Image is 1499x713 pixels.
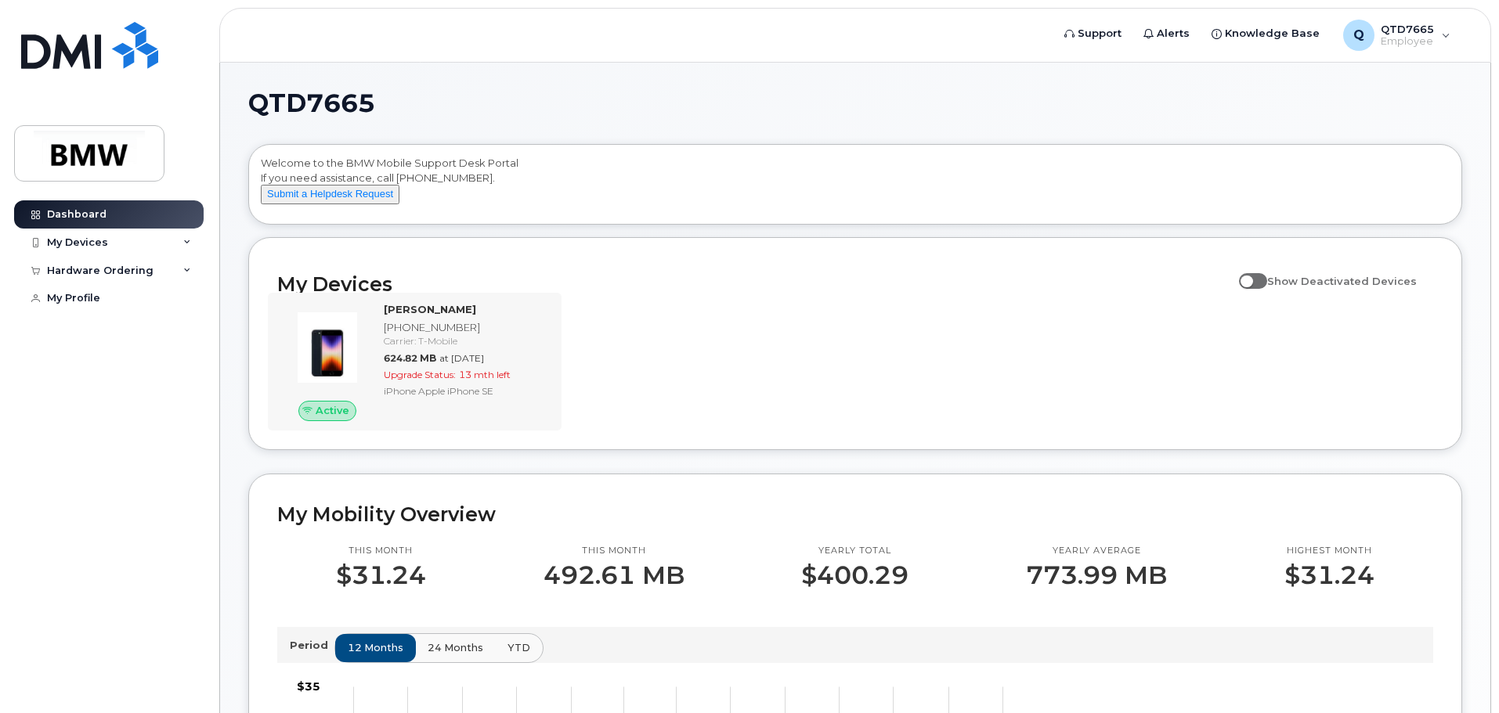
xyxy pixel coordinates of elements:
[1284,561,1374,589] p: $31.24
[1267,275,1417,287] span: Show Deactivated Devices
[1026,561,1167,589] p: 773.99 MB
[290,638,334,653] p: Period
[459,369,511,380] span: 13 mth left
[277,502,1433,526] h2: My Mobility Overview
[384,303,476,315] strong: [PERSON_NAME]
[336,545,426,557] p: This month
[261,185,399,204] button: Submit a Helpdesk Request
[261,156,1450,218] div: Welcome to the BMW Mobile Support Desk Portal If you need assistance, call [PHONE_NUMBER].
[248,92,375,115] span: QTD7665
[1284,545,1374,557] p: Highest month
[384,384,546,398] div: iPhone Apple iPhone SE
[277,302,552,421] a: Active[PERSON_NAME][PHONE_NUMBER]Carrier: T-Mobile624.82 MBat [DATE]Upgrade Status:13 mth leftiPh...
[261,187,399,200] a: Submit a Helpdesk Request
[544,545,684,557] p: This month
[507,640,530,655] span: YTD
[384,320,546,335] div: [PHONE_NUMBER]
[544,561,684,589] p: 492.61 MB
[384,334,546,347] div: Carrier: T-Mobile
[801,545,908,557] p: Yearly total
[1026,545,1167,557] p: Yearly average
[1431,645,1487,701] iframe: Messenger Launcher
[384,352,436,364] span: 624.82 MB
[801,561,908,589] p: $400.29
[316,403,349,418] span: Active
[384,369,456,380] span: Upgrade Status:
[297,679,320,693] tspan: $35
[336,561,426,589] p: $31.24
[277,272,1231,296] h2: My Devices
[1239,266,1252,279] input: Show Deactivated Devices
[290,310,365,385] img: image20231002-3703462-10zne2t.jpeg
[439,352,484,364] span: at [DATE]
[428,640,483,655] span: 24 months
